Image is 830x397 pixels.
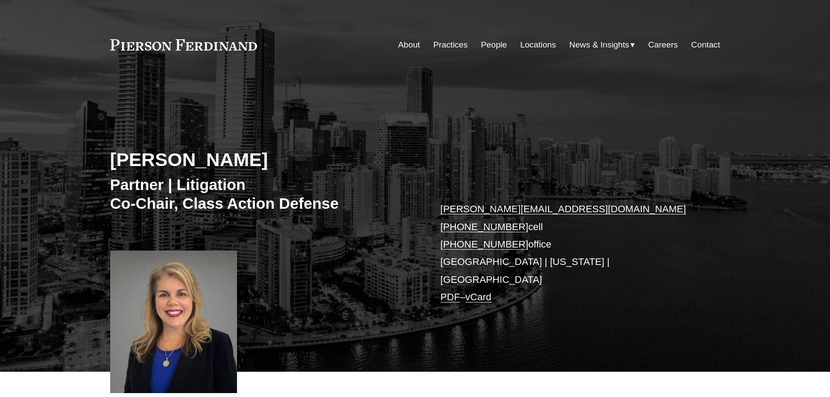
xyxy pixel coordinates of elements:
[440,239,528,250] a: [PHONE_NUMBER]
[110,175,415,213] h3: Partner | Litigation Co-Chair, Class Action Defense
[481,37,507,53] a: People
[569,37,630,53] span: News & Insights
[440,221,528,232] a: [PHONE_NUMBER]
[440,200,694,306] p: cell office [GEOGRAPHIC_DATA] | [US_STATE] | [GEOGRAPHIC_DATA] –
[440,292,460,302] a: PDF
[520,37,556,53] a: Locations
[691,37,720,53] a: Contact
[569,37,635,53] a: folder dropdown
[648,37,678,53] a: Careers
[433,37,468,53] a: Practices
[465,292,491,302] a: vCard
[110,148,415,171] h2: [PERSON_NAME]
[440,204,686,214] a: [PERSON_NAME][EMAIL_ADDRESS][DOMAIN_NAME]
[398,37,420,53] a: About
